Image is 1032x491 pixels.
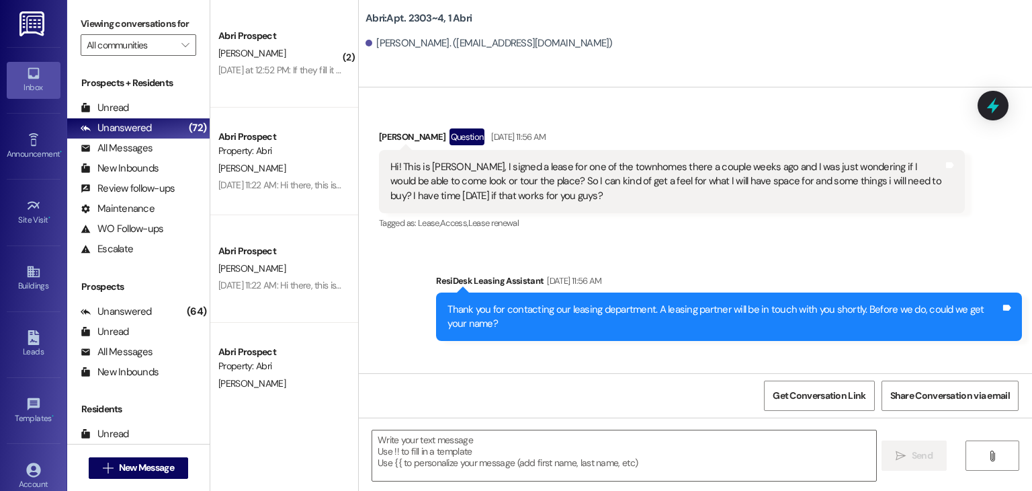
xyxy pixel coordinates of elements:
div: New Inbounds [81,365,159,379]
div: All Messages [81,141,153,155]
span: [PERSON_NAME] [218,262,286,274]
a: Templates • [7,393,60,429]
button: New Message [89,457,188,479]
div: [DATE] 11:56 AM [488,130,546,144]
span: Lease renewal [468,217,519,229]
i:  [896,451,906,461]
div: Unread [81,325,129,339]
div: Residents [67,402,210,416]
div: All Messages [81,345,153,359]
div: Maintenance [81,202,155,216]
div: Tagged as: [379,213,965,233]
div: Prospects + Residents [67,76,210,90]
div: New Inbounds [81,161,159,176]
div: Abri Prospect [218,244,343,258]
button: Get Conversation Link [764,381,874,411]
a: Site Visit • [7,194,60,231]
span: [PERSON_NAME] [218,162,286,174]
a: Leads [7,326,60,363]
i:  [103,463,113,474]
div: Question [449,128,485,145]
div: Escalate [81,242,133,256]
span: Access , [440,217,468,229]
img: ResiDesk Logo [19,11,47,36]
span: [PERSON_NAME] [218,47,286,59]
a: Buildings [7,260,60,297]
div: Hi! This is [PERSON_NAME], I signed a lease for one of the townhomes there a couple weeks ago and... [390,160,943,203]
span: Send [912,449,933,463]
div: Abri Prospect [218,345,343,359]
div: [PERSON_NAME]. ([EMAIL_ADDRESS][DOMAIN_NAME]) [365,36,613,50]
div: (64) [183,301,210,322]
input: All communities [87,34,175,56]
i:  [181,40,189,50]
b: Abri: Apt. 2303~4, 1 Abri [365,11,472,26]
div: (72) [185,118,210,139]
div: Prospects [67,280,210,294]
div: WO Follow-ups [81,222,163,236]
span: [PERSON_NAME] [218,377,286,389]
span: Get Conversation Link [773,389,865,403]
div: [DATE] at 12:52 PM: If they fill it out, will I be able to keep my same apartment and get the sin... [218,64,640,76]
div: [PERSON_NAME] [379,128,965,150]
span: • [52,412,54,421]
div: [DATE] 12:46 PM: Oh my word I'm sorry I didn't even realize that [218,394,459,406]
span: New Message [119,461,174,475]
div: Unread [81,101,129,115]
button: Send [881,441,947,471]
div: Unanswered [81,121,152,135]
i:  [987,451,997,461]
div: Unread [81,427,129,441]
div: [DATE] 11:22 AM: Hi there, this is [PERSON_NAME], I was set to check in early [DATE] and no one i... [218,179,949,191]
div: Thank you for contacting our leasing department. A leasing partner will be in touch with you shor... [447,303,1000,332]
div: Unanswered [81,305,152,319]
label: Viewing conversations for [81,13,196,34]
div: Property: Abri [218,144,343,158]
span: Share Conversation via email [890,389,1010,403]
div: Abri Prospect [218,130,343,144]
span: Lease , [418,217,440,229]
div: Abri Prospect [218,29,343,43]
div: [DATE] 11:22 AM: Hi there, this is [PERSON_NAME], I was set to check in early [DATE] and no one i... [218,279,949,291]
a: Inbox [7,62,60,98]
div: Property: Abri [218,359,343,373]
div: [DATE] 11:56 AM [544,274,601,288]
button: Share Conversation via email [881,381,1019,411]
span: • [48,213,50,223]
span: • [60,147,62,157]
div: Review follow-ups [81,182,175,196]
div: ResiDesk Leasing Assistant [436,274,1022,293]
